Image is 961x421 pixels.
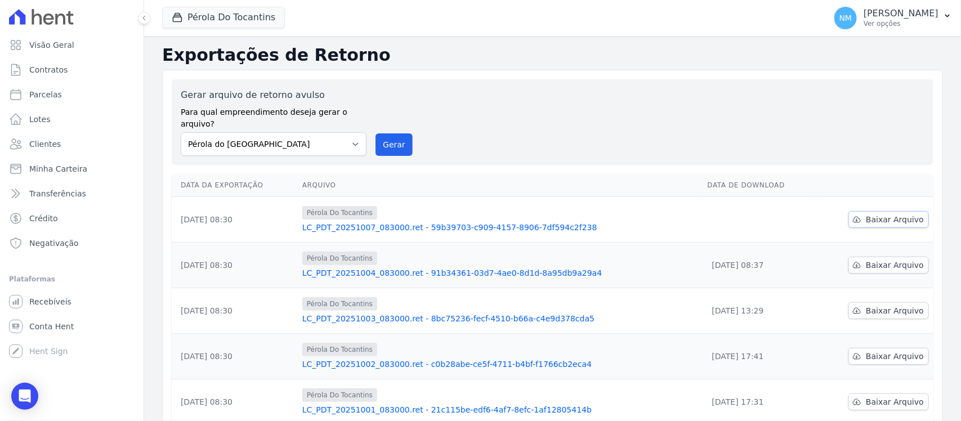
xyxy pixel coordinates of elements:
[302,343,377,356] span: Pérola Do Tocantins
[5,290,139,313] a: Recebíveis
[302,267,699,279] a: LC_PDT_20251004_083000.ret - 91b34361-03d7-4ae0-8d1d-8a95db9a29a4
[302,252,377,265] span: Pérola Do Tocantins
[5,34,139,56] a: Visão Geral
[29,89,62,100] span: Parcelas
[866,351,924,362] span: Baixar Arquivo
[29,296,71,307] span: Recebíveis
[29,64,68,75] span: Contratos
[848,257,929,274] a: Baixar Arquivo
[302,313,699,324] a: LC_PDT_20251003_083000.ret - 8bc75236-fecf-4510-b66a-c4e9d378cda5
[29,213,58,224] span: Crédito
[302,222,699,233] a: LC_PDT_20251007_083000.ret - 59b39703-c909-4157-8906-7df594c2f238
[866,259,924,271] span: Baixar Arquivo
[9,272,135,286] div: Plataformas
[5,315,139,338] a: Conta Hent
[5,59,139,81] a: Contratos
[5,158,139,180] a: Minha Carteira
[848,302,929,319] a: Baixar Arquivo
[298,174,703,197] th: Arquivo
[848,348,929,365] a: Baixar Arquivo
[5,182,139,205] a: Transferências
[29,163,87,174] span: Minha Carteira
[29,321,74,332] span: Conta Hent
[866,214,924,225] span: Baixar Arquivo
[302,404,699,415] a: LC_PDT_20251001_083000.ret - 21c115be-edf6-4af7-8efc-1af12805414b
[181,88,366,102] label: Gerar arquivo de retorno avulso
[5,108,139,131] a: Lotes
[839,14,852,22] span: NM
[864,8,938,19] p: [PERSON_NAME]
[848,211,929,228] a: Baixar Arquivo
[5,133,139,155] a: Clientes
[172,334,298,379] td: [DATE] 08:30
[172,197,298,243] td: [DATE] 08:30
[11,383,38,410] div: Open Intercom Messenger
[866,305,924,316] span: Baixar Arquivo
[825,2,961,34] button: NM [PERSON_NAME] Ver opções
[29,188,86,199] span: Transferências
[302,388,377,402] span: Pérola Do Tocantins
[302,297,377,311] span: Pérola Do Tocantins
[29,114,51,125] span: Lotes
[162,45,943,65] h2: Exportações de Retorno
[5,232,139,254] a: Negativação
[703,288,816,334] td: [DATE] 13:29
[302,206,377,220] span: Pérola Do Tocantins
[29,138,61,150] span: Clientes
[29,238,79,249] span: Negativação
[376,133,413,156] button: Gerar
[5,207,139,230] a: Crédito
[866,396,924,407] span: Baixar Arquivo
[703,243,816,288] td: [DATE] 08:37
[172,288,298,334] td: [DATE] 08:30
[703,334,816,379] td: [DATE] 17:41
[172,174,298,197] th: Data da Exportação
[181,102,366,130] label: Para qual empreendimento deseja gerar o arquivo?
[172,243,298,288] td: [DATE] 08:30
[162,7,285,28] button: Pérola Do Tocantins
[5,83,139,106] a: Parcelas
[302,359,699,370] a: LC_PDT_20251002_083000.ret - c0b28abe-ce5f-4711-b4bf-f1766cb2eca4
[864,19,938,28] p: Ver opções
[29,39,74,51] span: Visão Geral
[848,393,929,410] a: Baixar Arquivo
[703,174,816,197] th: Data de Download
